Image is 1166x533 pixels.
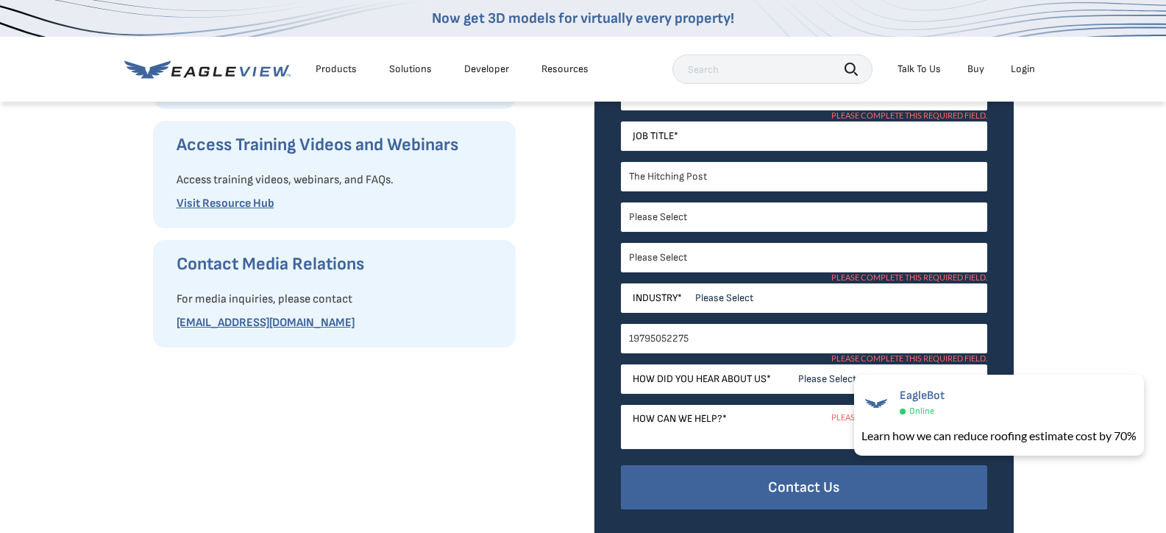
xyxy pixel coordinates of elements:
div: Resources [541,63,589,76]
input: Contact Us [621,465,987,510]
a: Developer [464,63,509,76]
h3: Contact Media Relations [177,253,501,276]
input: Search [672,54,872,84]
a: Now get 3D models for virtually every property! [432,10,734,27]
p: For media inquiries, please contact [177,288,501,311]
span: EagleBot [900,389,945,403]
h3: Access Training Videos and Webinars [177,133,501,157]
span: Online [909,406,934,417]
div: Login [1011,63,1035,76]
div: Talk To Us [897,63,941,76]
div: Solutions [389,63,432,76]
p: Access training videos, webinars, and FAQs. [177,169,501,192]
a: Visit Resource Hub [177,197,274,211]
a: [EMAIL_ADDRESS][DOMAIN_NAME] [177,316,355,330]
div: Learn how we can reduce roofing estimate cost by 70% [861,427,1137,445]
div: Products [316,63,357,76]
a: Buy [967,63,984,76]
img: EagleBot [861,389,891,418]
